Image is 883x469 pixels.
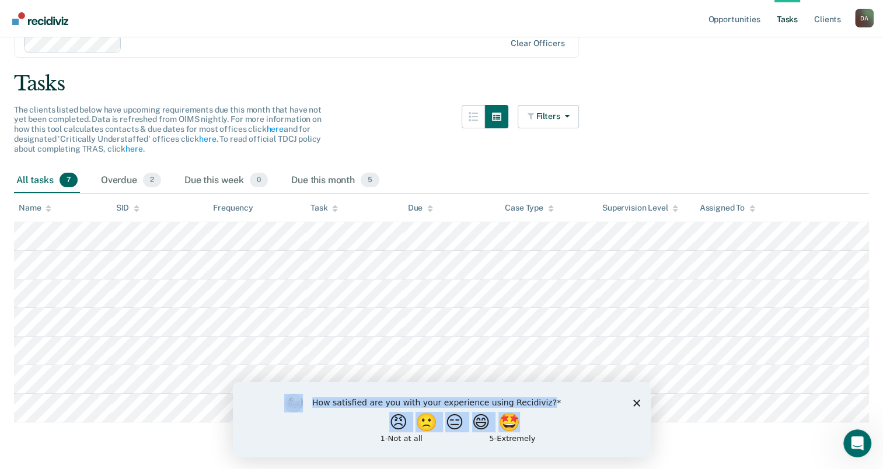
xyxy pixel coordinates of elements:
[511,38,564,48] div: Clear officers
[602,203,679,213] div: Supervision Level
[505,203,554,213] div: Case Type
[199,134,216,143] a: here
[19,203,51,213] div: Name
[855,9,874,27] button: Profile dropdown button
[289,168,382,194] div: Due this month5
[125,144,142,153] a: here
[99,168,163,194] div: Overdue2
[266,124,283,134] a: here
[408,203,434,213] div: Due
[250,173,268,188] span: 0
[12,12,68,25] img: Recidiviz
[310,203,338,213] div: Task
[361,173,379,188] span: 5
[213,203,253,213] div: Frequency
[843,429,871,457] iframe: Intercom live chat
[699,203,755,213] div: Assigned To
[14,105,322,153] span: The clients listed below have upcoming requirements due this month that have not yet been complet...
[14,168,80,194] div: All tasks7
[60,173,78,188] span: 7
[116,203,140,213] div: SID
[182,168,270,194] div: Due this week0
[233,382,651,457] iframe: Survey by Kim from Recidiviz
[518,105,580,128] button: Filters
[143,173,161,188] span: 2
[855,9,874,27] div: D A
[14,72,869,96] div: Tasks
